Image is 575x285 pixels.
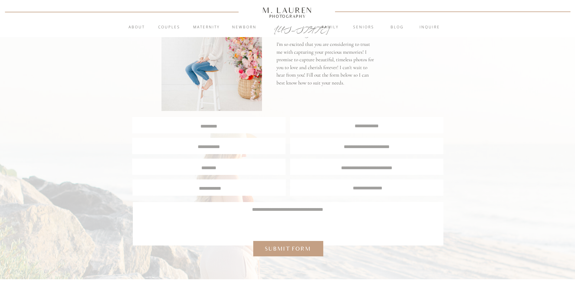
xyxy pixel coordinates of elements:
a: blog [381,24,414,30]
a: Family [314,24,347,30]
a: [US_STATE] [274,25,302,32]
p: Hello there [282,13,360,23]
a: inquire [414,24,446,30]
a: Newborn [228,24,261,30]
a: Submit form [262,245,314,253]
a: About [125,24,149,30]
p: I'm so excited that you are considering to trust me with capturing your precious memories! I prom... [276,40,376,92]
a: Seniors [347,24,380,30]
a: Photography [260,15,315,18]
a: M. Lauren [244,7,331,14]
a: Maternity [190,24,223,30]
a: Couples [153,24,186,30]
p: let's stay in touch [276,23,375,39]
